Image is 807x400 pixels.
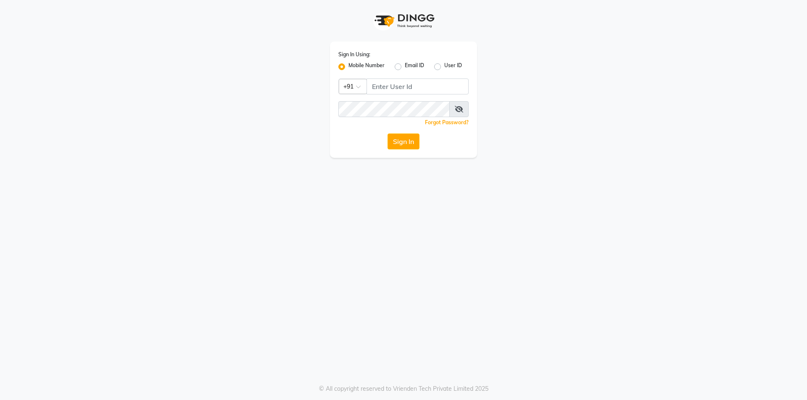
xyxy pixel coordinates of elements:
label: User ID [444,62,462,72]
input: Username [338,101,450,117]
input: Username [367,78,469,94]
img: logo1.svg [370,8,437,33]
a: Forgot Password? [425,119,469,125]
button: Sign In [388,133,419,149]
label: Sign In Using: [338,51,370,58]
label: Mobile Number [348,62,385,72]
label: Email ID [405,62,424,72]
